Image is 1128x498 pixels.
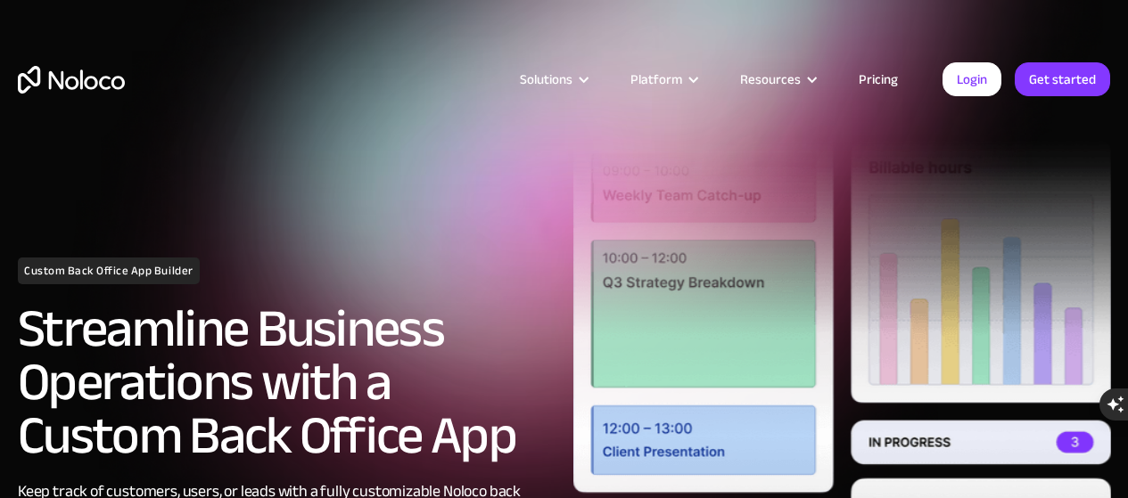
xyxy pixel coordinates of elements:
a: Pricing [836,68,920,91]
h2: Streamline Business Operations with a Custom Back Office App [18,302,556,462]
a: Login [943,62,1001,96]
div: Platform [630,68,682,91]
a: home [18,66,125,94]
div: Solutions [498,68,608,91]
div: Platform [608,68,718,91]
div: Resources [718,68,836,91]
h1: Custom Back Office App Builder [18,257,200,284]
div: Resources [740,68,801,91]
div: Solutions [520,68,572,91]
a: Get started [1015,62,1110,96]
